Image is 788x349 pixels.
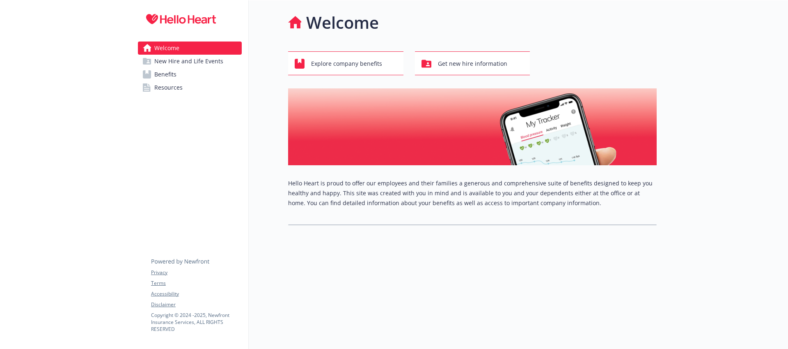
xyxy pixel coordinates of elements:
[138,55,242,68] a: New Hire and Life Events
[288,88,657,165] img: overview page banner
[151,312,241,333] p: Copyright © 2024 - 2025 , Newfront Insurance Services, ALL RIGHTS RESERVED
[306,10,379,35] h1: Welcome
[154,42,179,55] span: Welcome
[138,42,242,55] a: Welcome
[154,68,176,81] span: Benefits
[288,51,403,75] button: Explore company benefits
[151,301,241,308] a: Disclaimer
[154,55,223,68] span: New Hire and Life Events
[151,290,241,298] a: Accessibility
[151,280,241,287] a: Terms
[138,81,242,94] a: Resources
[311,56,382,72] span: Explore company benefits
[438,56,507,72] span: Get new hire information
[415,51,530,75] button: Get new hire information
[288,178,657,208] p: Hello Heart is proud to offer our employees and their families a generous and comprehensive suite...
[138,68,242,81] a: Benefits
[151,269,241,276] a: Privacy
[154,81,183,94] span: Resources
